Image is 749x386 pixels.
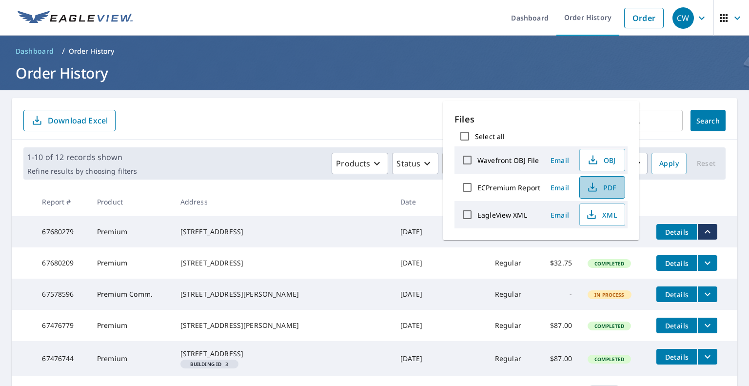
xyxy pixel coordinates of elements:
td: Premium [89,341,173,376]
span: Dashboard [16,46,54,56]
td: - [536,279,580,310]
td: [DATE] [393,247,436,279]
td: Regular [487,279,536,310]
span: Email [548,183,572,192]
span: Email [548,210,572,220]
span: PDF [586,182,617,193]
button: Products [332,153,388,174]
span: Details [662,290,691,299]
div: CW [672,7,694,29]
td: $87.00 [536,310,580,341]
button: XML [579,203,625,226]
td: [DATE] [393,341,436,376]
div: [STREET_ADDRESS] [180,349,385,359]
label: ECPremium Report [477,183,540,192]
span: XML [586,209,617,221]
span: Completed [589,323,630,329]
span: Details [662,259,691,268]
button: Apply [651,153,687,174]
button: detailsBtn-67680279 [656,224,697,240]
a: Order [624,8,664,28]
button: filesDropdownBtn-67476744 [697,349,717,365]
th: Report # [34,187,89,216]
label: EagleView XML [477,210,527,220]
td: [DATE] [393,216,436,247]
div: [STREET_ADDRESS][PERSON_NAME] [180,289,385,299]
button: filesDropdownBtn-67476779 [697,318,717,333]
td: 67476744 [34,341,89,376]
th: Date [393,187,436,216]
td: Regular [487,310,536,341]
td: Premium Comm. [89,279,173,310]
em: Building ID [190,362,222,366]
button: Search [690,110,726,131]
p: Status [396,158,420,169]
span: Completed [589,356,630,363]
span: In Process [589,291,631,298]
td: Premium [89,216,173,247]
p: Refine results by choosing filters [27,167,137,176]
button: filesDropdownBtn-67680209 [697,255,717,271]
img: EV Logo [18,11,133,25]
td: $32.75 [536,247,580,279]
button: detailsBtn-67680209 [656,255,697,271]
span: Details [662,321,691,330]
th: Product [89,187,173,216]
nav: breadcrumb [12,43,737,59]
span: Details [662,227,691,237]
p: Products [336,158,370,169]
button: detailsBtn-67476744 [656,349,697,365]
td: [DATE] [393,279,436,310]
span: Details [662,352,691,362]
td: Premium [89,247,173,279]
th: Address [173,187,393,216]
div: [STREET_ADDRESS][PERSON_NAME] [180,321,385,330]
td: $87.00 [536,341,580,376]
li: / [62,45,65,57]
a: Dashboard [12,43,58,59]
h1: Order History [12,63,737,83]
td: 67476779 [34,310,89,341]
td: Regular [487,341,536,376]
p: Order History [69,46,115,56]
td: Premium [89,310,173,341]
button: Download Excel [23,110,116,131]
p: Download Excel [48,115,108,126]
button: PDF [579,176,625,199]
button: OBJ [579,149,625,171]
td: 67578596 [34,279,89,310]
span: Email [548,156,572,165]
p: 1-10 of 12 records shown [27,151,137,163]
td: [DATE] [393,310,436,341]
button: filesDropdownBtn-67578596 [697,286,717,302]
button: detailsBtn-67578596 [656,286,697,302]
button: filesDropdownBtn-67680279 [697,224,717,240]
button: Email [544,207,575,223]
span: Apply [659,158,679,170]
span: 3 [184,362,235,366]
button: Email [544,180,575,195]
span: OBJ [586,154,617,166]
td: Regular [487,247,536,279]
button: detailsBtn-67476779 [656,318,697,333]
span: Completed [589,260,630,267]
td: 67680279 [34,216,89,247]
p: Files [454,113,628,126]
button: Email [544,153,575,168]
span: Search [698,116,718,125]
th: Claim ID [436,187,487,216]
div: [STREET_ADDRESS] [180,227,385,237]
label: Wavefront OBJ File [477,156,539,165]
div: [STREET_ADDRESS] [180,258,385,268]
label: Select all [475,132,505,141]
td: 67680209 [34,247,89,279]
button: Status [392,153,438,174]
